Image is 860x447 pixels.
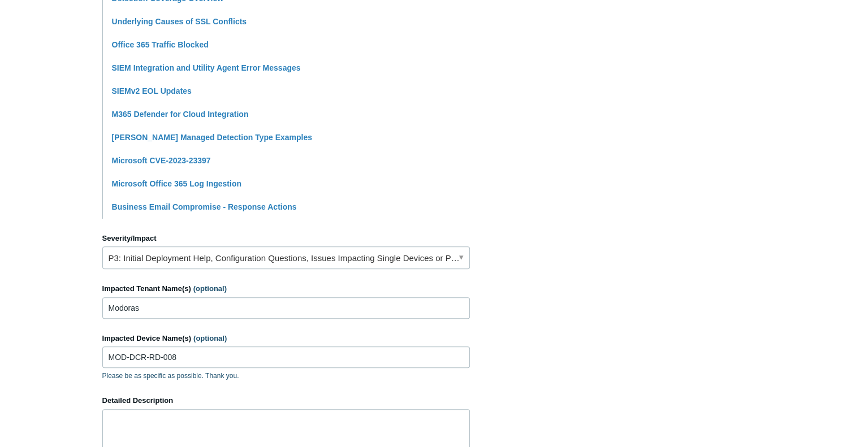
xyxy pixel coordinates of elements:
a: SIEMv2 EOL Updates [112,86,192,96]
span: (optional) [193,284,227,293]
label: Severity/Impact [102,233,470,244]
a: Microsoft CVE-2023-23397 [112,156,211,165]
a: Microsoft Office 365 Log Ingestion [112,179,241,188]
label: Detailed Description [102,395,470,406]
a: Underlying Causes of SSL Conflicts [112,17,247,26]
a: SIEM Integration and Utility Agent Error Messages [112,63,301,72]
label: Impacted Device Name(s) [102,333,470,344]
a: P3: Initial Deployment Help, Configuration Questions, Issues Impacting Single Devices or Past Out... [102,246,470,269]
a: Business Email Compromise - Response Actions [112,202,297,211]
span: (optional) [193,334,227,342]
a: M365 Defender for Cloud Integration [112,110,249,119]
a: [PERSON_NAME] Managed Detection Type Examples [112,133,312,142]
a: Office 365 Traffic Blocked [112,40,209,49]
label: Impacted Tenant Name(s) [102,283,470,294]
p: Please be as specific as possible. Thank you. [102,371,470,381]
